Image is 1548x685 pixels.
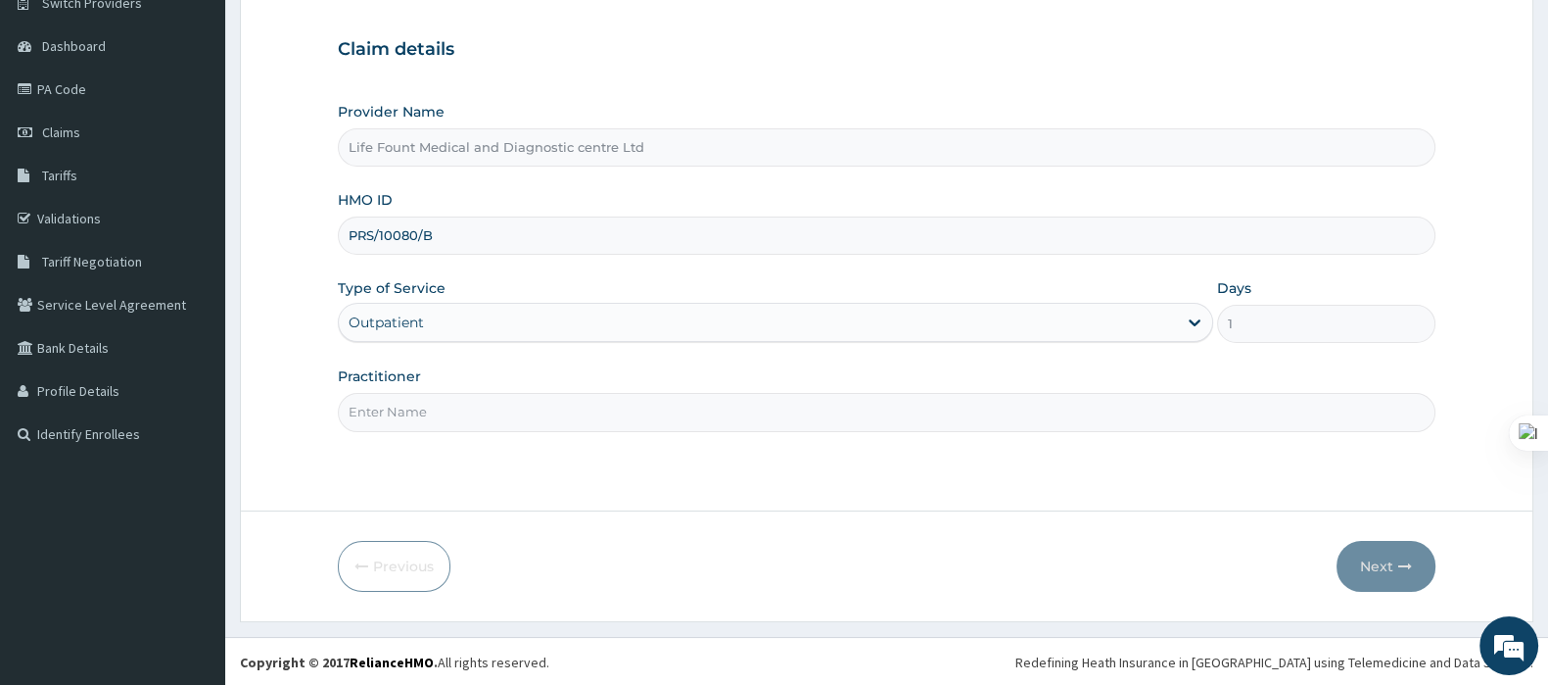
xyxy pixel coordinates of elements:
[338,278,446,298] label: Type of Service
[350,654,434,671] a: RelianceHMO
[42,37,106,55] span: Dashboard
[338,541,450,592] button: Previous
[338,102,445,122] label: Provider Name
[338,217,1435,255] input: Enter HMO ID
[240,654,438,671] strong: Copyright © 2017 .
[338,190,393,210] label: HMO ID
[1217,278,1251,298] label: Days
[42,123,80,141] span: Claims
[1337,541,1435,592] button: Next
[42,167,77,184] span: Tariffs
[1015,653,1533,672] div: Redefining Heath Insurance in [GEOGRAPHIC_DATA] using Telemedicine and Data Science!
[349,313,424,332] div: Outpatient
[42,253,142,270] span: Tariff Negotiation
[338,39,1435,61] h3: Claim details
[338,393,1435,431] input: Enter Name
[338,367,421,386] label: Practitioner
